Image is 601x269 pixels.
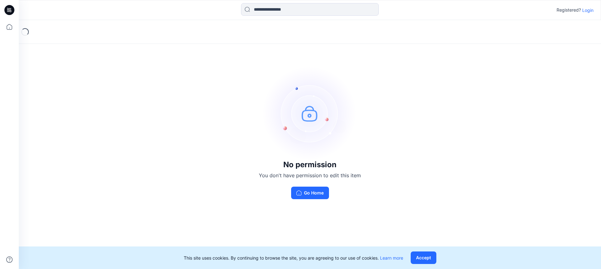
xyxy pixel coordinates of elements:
p: Registered? [557,6,581,14]
button: Accept [411,251,436,264]
h3: No permission [259,160,361,169]
p: Login [582,7,593,13]
p: You don't have permission to edit this item [259,172,361,179]
a: Learn more [380,255,403,261]
img: no-perm.svg [263,66,357,160]
button: Go Home [291,187,329,199]
p: This site uses cookies. By continuing to browse the site, you are agreeing to our use of cookies. [184,255,403,261]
